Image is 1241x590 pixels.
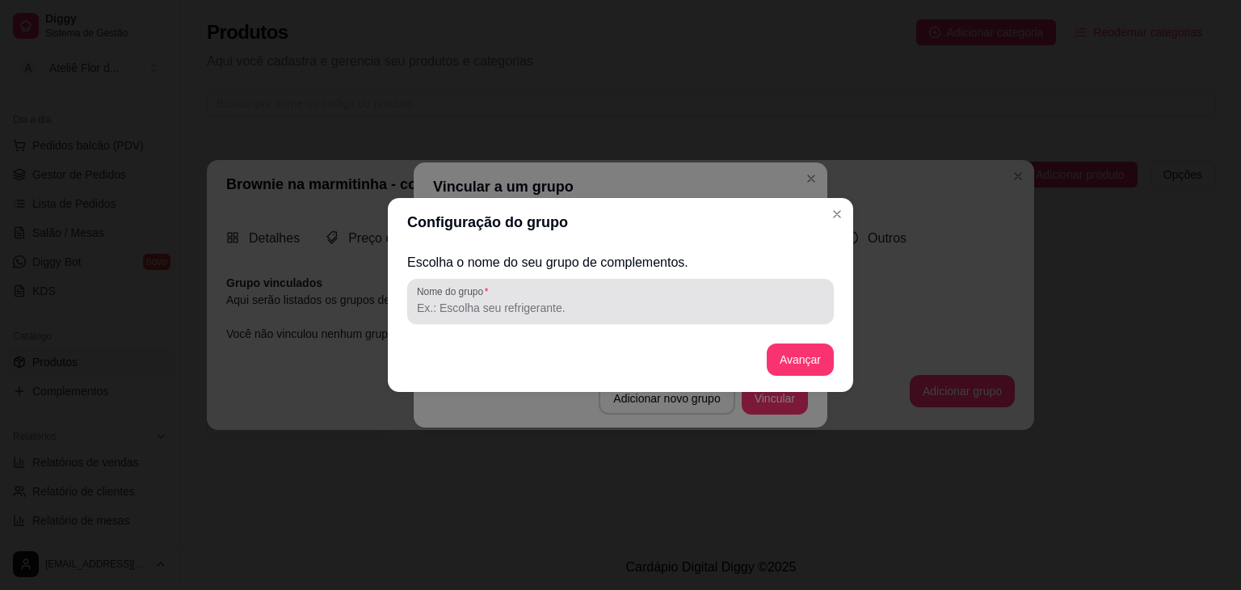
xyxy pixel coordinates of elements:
button: Avançar [767,343,834,376]
header: Configuração do grupo [388,198,853,247]
h2: Escolha o nome do seu grupo de complementos. [407,253,834,272]
button: Close [824,201,850,227]
label: Nome do grupo [417,284,494,298]
input: Nome do grupo [417,300,824,316]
